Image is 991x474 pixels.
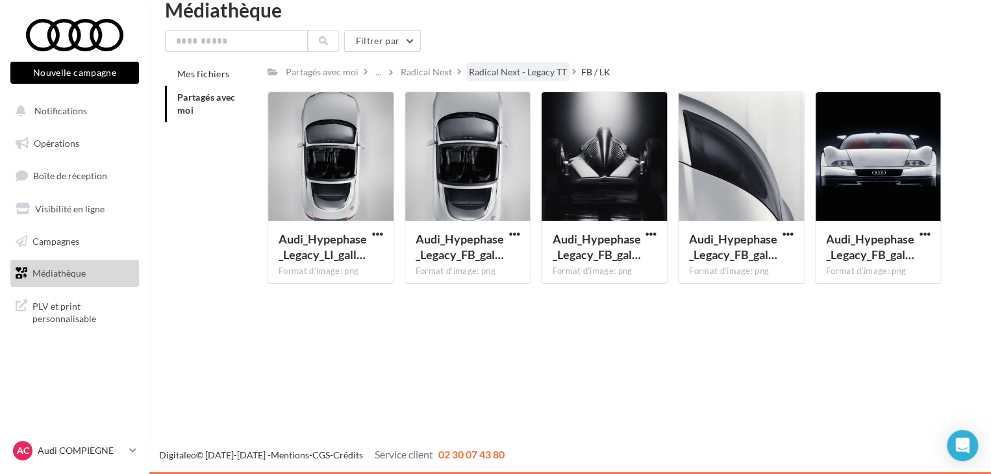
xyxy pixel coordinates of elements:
span: Mes fichiers [177,68,229,79]
img: logo_orange.svg [21,21,31,31]
span: Service client [375,448,433,460]
a: Opérations [8,130,142,157]
div: Radical Next [401,66,452,79]
div: ... [373,63,384,81]
div: Format d'image: png [689,266,794,277]
a: PLV et print personnalisable [8,292,142,331]
span: Partagés avec moi [177,92,236,116]
a: Visibilité en ligne [8,195,142,223]
span: Opérations [34,138,79,149]
span: Audi_Hypephase_Legacy_FB_gallery_3 [689,232,777,262]
a: CGS [312,449,330,460]
span: Médiathèque [32,268,86,279]
a: Digitaleo [159,449,196,460]
div: Domaine [68,77,100,85]
a: Médiathèque [8,260,142,287]
div: Partagés avec moi [286,66,358,79]
div: Format d'image: png [826,266,931,277]
span: Audi_Hypephase_Legacy_FB_gallery_2 [552,232,640,262]
span: Audi_Hypephase_Legacy_FB_gallery_1 [416,232,504,262]
button: Nouvelle campagne [10,62,139,84]
span: Visibilité en ligne [35,203,105,214]
div: v 4.0.25 [36,21,64,31]
span: 02 30 07 43 80 [438,448,505,460]
a: Mentions [271,449,309,460]
img: tab_domain_overview_orange.svg [54,75,64,86]
img: website_grey.svg [21,34,31,44]
span: Notifications [34,105,87,116]
span: Boîte de réception [33,170,107,181]
a: Campagnes [8,228,142,255]
div: Format d'image: png [552,266,657,277]
a: Boîte de réception [8,162,142,190]
span: Audi_Hypephase_Legacy_LI_gallery_1 [279,232,367,262]
p: Audi COMPIEGNE [38,444,124,457]
span: Campagnes [32,235,79,246]
div: Open Intercom Messenger [947,430,978,461]
div: Domaine: [DOMAIN_NAME] [34,34,147,44]
a: AC Audi COMPIEGNE [10,438,139,463]
span: PLV et print personnalisable [32,297,134,325]
div: Radical Next - Legacy TT [469,66,567,79]
a: Crédits [333,449,363,460]
span: © [DATE]-[DATE] - - - [159,449,505,460]
button: Notifications [8,97,136,125]
div: Format d'image: png [416,266,520,277]
button: Filtrer par [344,30,421,52]
img: tab_keywords_by_traffic_grey.svg [149,75,160,86]
span: AC [17,444,29,457]
div: Mots-clés [164,77,196,85]
div: FB / LK [581,66,610,79]
span: Audi_Hypephase_Legacy_FB_gallery_4 [826,232,914,262]
div: Format d'image: png [279,266,383,277]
